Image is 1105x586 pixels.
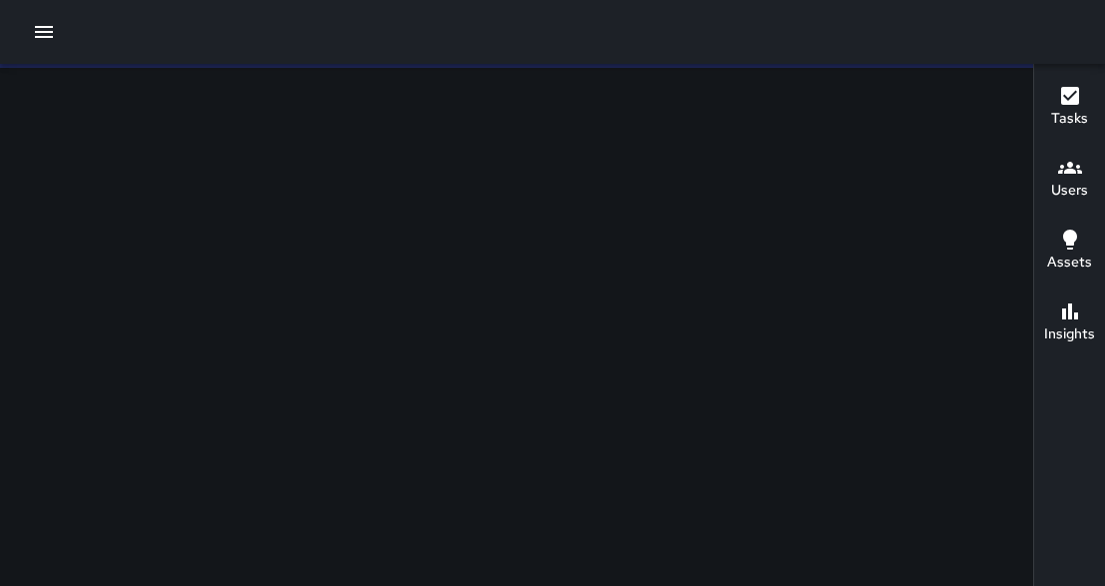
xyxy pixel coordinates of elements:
button: Assets [1034,216,1105,288]
h6: Insights [1044,323,1095,345]
h6: Tasks [1051,108,1088,130]
button: Tasks [1034,72,1105,144]
h6: Users [1051,180,1088,202]
button: Users [1034,144,1105,216]
button: Insights [1034,288,1105,359]
h6: Assets [1047,252,1092,274]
